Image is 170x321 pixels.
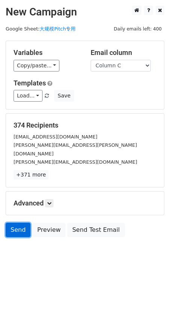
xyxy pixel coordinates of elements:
[132,285,170,321] div: 聊天小组件
[14,79,46,87] a: Templates
[14,134,97,140] small: [EMAIL_ADDRESS][DOMAIN_NAME]
[6,26,76,32] small: Google Sheet:
[39,26,76,32] a: 大规模Pitch专用
[14,90,42,102] a: Load...
[32,223,65,237] a: Preview
[111,25,164,33] span: Daily emails left: 400
[14,170,49,180] a: +371 more
[6,223,30,237] a: Send
[14,60,59,72] a: Copy/paste...
[91,49,156,57] h5: Email column
[6,6,164,18] h2: New Campaign
[14,142,137,157] small: [PERSON_NAME][EMAIL_ADDRESS][PERSON_NAME][DOMAIN_NAME]
[14,121,156,129] h5: 374 Recipients
[14,49,79,57] h5: Variables
[14,199,156,207] h5: Advanced
[132,285,170,321] iframe: Chat Widget
[111,26,164,32] a: Daily emails left: 400
[67,223,124,237] a: Send Test Email
[54,90,74,102] button: Save
[14,159,137,165] small: [PERSON_NAME][EMAIL_ADDRESS][DOMAIN_NAME]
